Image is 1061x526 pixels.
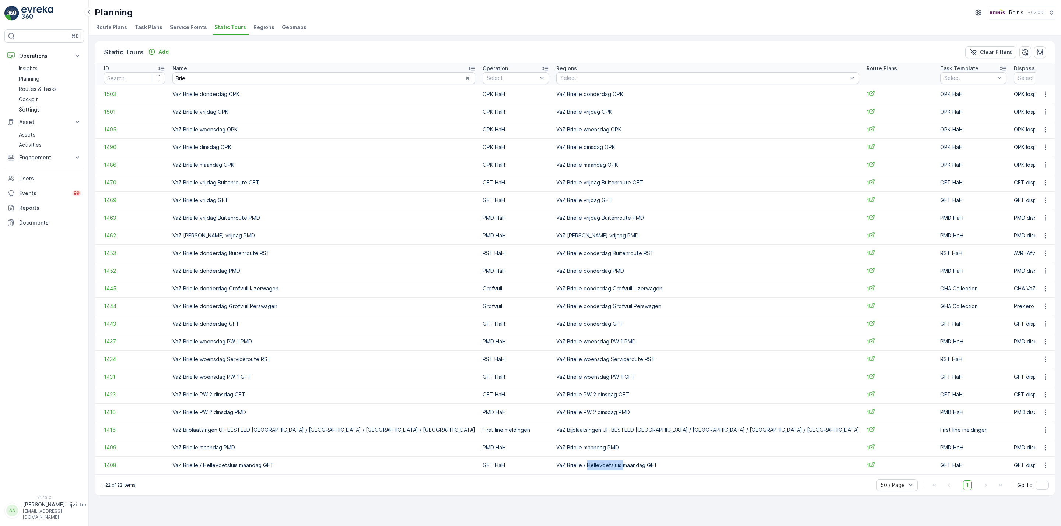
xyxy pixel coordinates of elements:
[936,85,1010,103] td: OPK HaH
[6,505,18,516] div: AA
[104,179,165,186] a: 1470
[866,391,933,399] a: 1
[553,138,863,156] td: VaZ Brielle dinsdag OPK
[479,403,553,421] td: PMD HaH
[479,297,553,315] td: Grofvuil
[1014,65,1060,72] p: Disposal Location
[866,214,933,222] a: 1
[169,138,479,156] td: VaZ Brielle dinsdag OPK
[866,462,933,469] a: 1
[866,426,933,434] span: 1
[23,508,87,520] p: [EMAIL_ADDRESS][DOMAIN_NAME]
[866,444,933,452] span: 1
[479,191,553,209] td: GFT HaH
[169,439,479,456] td: VaZ Brielle maandag PMD
[104,409,165,416] a: 1416
[866,356,933,363] a: 1
[936,315,1010,333] td: GFT HaH
[866,161,933,169] a: 1
[104,108,165,116] a: 1501
[4,6,19,21] img: logo
[866,90,933,98] span: 1
[104,373,165,381] span: 1431
[16,63,84,74] a: Insights
[980,49,1012,56] p: Clear Filters
[866,144,933,151] span: 1
[4,49,84,63] button: Operations
[866,250,933,257] a: 1
[169,368,479,386] td: VaZ Brielle woensdag PW 1 GFT
[169,456,479,474] td: VaZ Brielle / Hellevoetsluis maandag GFT
[479,333,553,350] td: PMD HaH
[169,280,479,297] td: VaZ Brielle donderdag Grofvuil IJzerwagen
[104,232,165,239] span: 1462
[104,214,165,222] a: 1463
[479,456,553,474] td: GFT HaH
[479,315,553,333] td: GFT HaH
[936,244,1010,262] td: RST HaH
[19,204,81,212] p: Reports
[158,48,169,56] p: Add
[104,161,165,169] a: 1486
[172,72,475,84] input: Search
[169,174,479,191] td: VaZ Brielle vrijdag Buitenroute GFT
[104,285,165,292] a: 1445
[989,8,1006,17] img: Reinis-Logo-Vrijstaand_Tekengebied-1-copy2_aBO4n7j.png
[104,338,165,345] a: 1437
[936,421,1010,439] td: First line meldingen
[169,244,479,262] td: VaZ Brielle donderdag Buitenroute RST
[479,85,553,103] td: OPK HaH
[553,456,863,474] td: VaZ Brielle / Hellevoetsluis maandag GFT
[560,74,848,82] p: Select
[553,315,863,333] td: VaZ Brielle donderdag GFT
[104,126,165,133] a: 1495
[479,156,553,174] td: OPK HaH
[866,338,933,346] a: 1
[936,333,1010,350] td: PMD HaH
[104,444,165,451] span: 1409
[936,280,1010,297] td: GHA Collection
[169,209,479,227] td: VaZ Brielle vrijdag Buitenroute PMD
[104,91,165,98] span: 1503
[556,65,577,72] p: Regions
[104,320,165,328] span: 1443
[104,197,165,204] a: 1469
[1009,9,1023,16] p: Reinis
[16,130,84,140] a: Assets
[866,126,933,134] span: 1
[479,439,553,456] td: PMD HaH
[104,65,109,72] p: ID
[936,138,1010,156] td: OPK HaH
[866,373,933,381] a: 1
[866,320,933,328] a: 1
[104,250,165,257] span: 1453
[4,150,84,165] button: Engagement
[169,227,479,244] td: VaZ [PERSON_NAME] vrijdag PMD
[936,262,1010,280] td: PMD HaH
[16,94,84,105] a: Cockpit
[553,85,863,103] td: VaZ Brielle donderdag OPK
[104,267,165,275] a: 1452
[169,421,479,439] td: VaZ Bijplaatsingen UITBESTEED [GEOGRAPHIC_DATA] / [GEOGRAPHIC_DATA] / [GEOGRAPHIC_DATA] / [GEOGRA...
[866,197,933,204] a: 1
[553,103,863,121] td: VaZ Brielle vrijdag OPK
[169,350,479,368] td: VaZ Brielle woensdag Serviceroute RST
[104,462,165,469] a: 1408
[169,121,479,138] td: VaZ Brielle woensdag OPK
[19,154,69,161] p: Engagement
[479,280,553,297] td: Grofvuil
[944,74,995,82] p: Select
[866,285,933,293] span: 1
[104,356,165,363] a: 1434
[21,6,53,21] img: logo_light-DOdMpM7g.png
